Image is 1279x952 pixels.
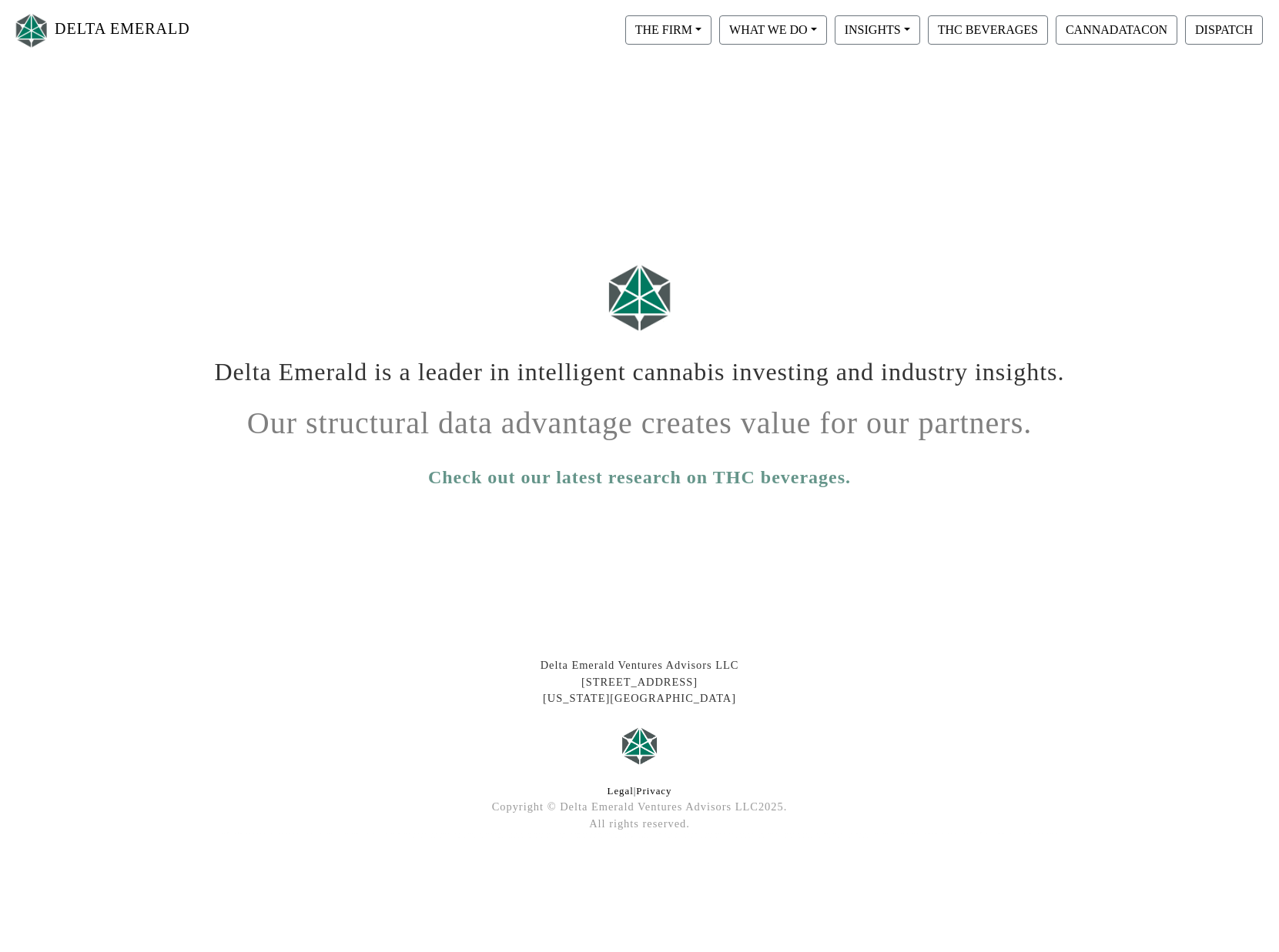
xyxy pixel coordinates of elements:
h1: Our structural data advantage creates value for our partners. [213,393,1067,442]
div: All rights reserved. [201,816,1079,833]
button: CANNADATACON [1056,15,1177,45]
img: Logo [12,10,51,51]
a: THC BEVERAGES [924,22,1052,35]
h1: Delta Emerald is a leader in intelligent cannabis investing and industry insights. [213,346,1067,386]
button: WHAT WE DO [719,15,827,45]
div: Copyright © Delta Emerald Ventures Advisors LLC 2025 . [201,799,1079,816]
button: INSIGHTS [835,15,920,45]
button: DISPATCH [1185,15,1263,45]
a: DELTA EMERALD [12,6,190,55]
div: | [201,784,1079,799]
a: Legal [608,786,634,797]
div: At Delta Emerald Ventures, we lead in cannabis technology investing and industry insights, levera... [201,832,1079,840]
button: THC BEVERAGES [928,15,1048,45]
a: Check out our latest research on THC beverages. [428,463,851,491]
img: Logo [617,723,663,769]
div: Delta Emerald Ventures Advisors LLC [STREET_ADDRESS] [US_STATE][GEOGRAPHIC_DATA] [201,657,1079,707]
a: CANNADATACON [1052,22,1181,35]
img: Logo [601,257,678,338]
a: DISPATCH [1181,22,1267,35]
button: THE FIRM [625,15,711,45]
a: Privacy [636,786,671,797]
